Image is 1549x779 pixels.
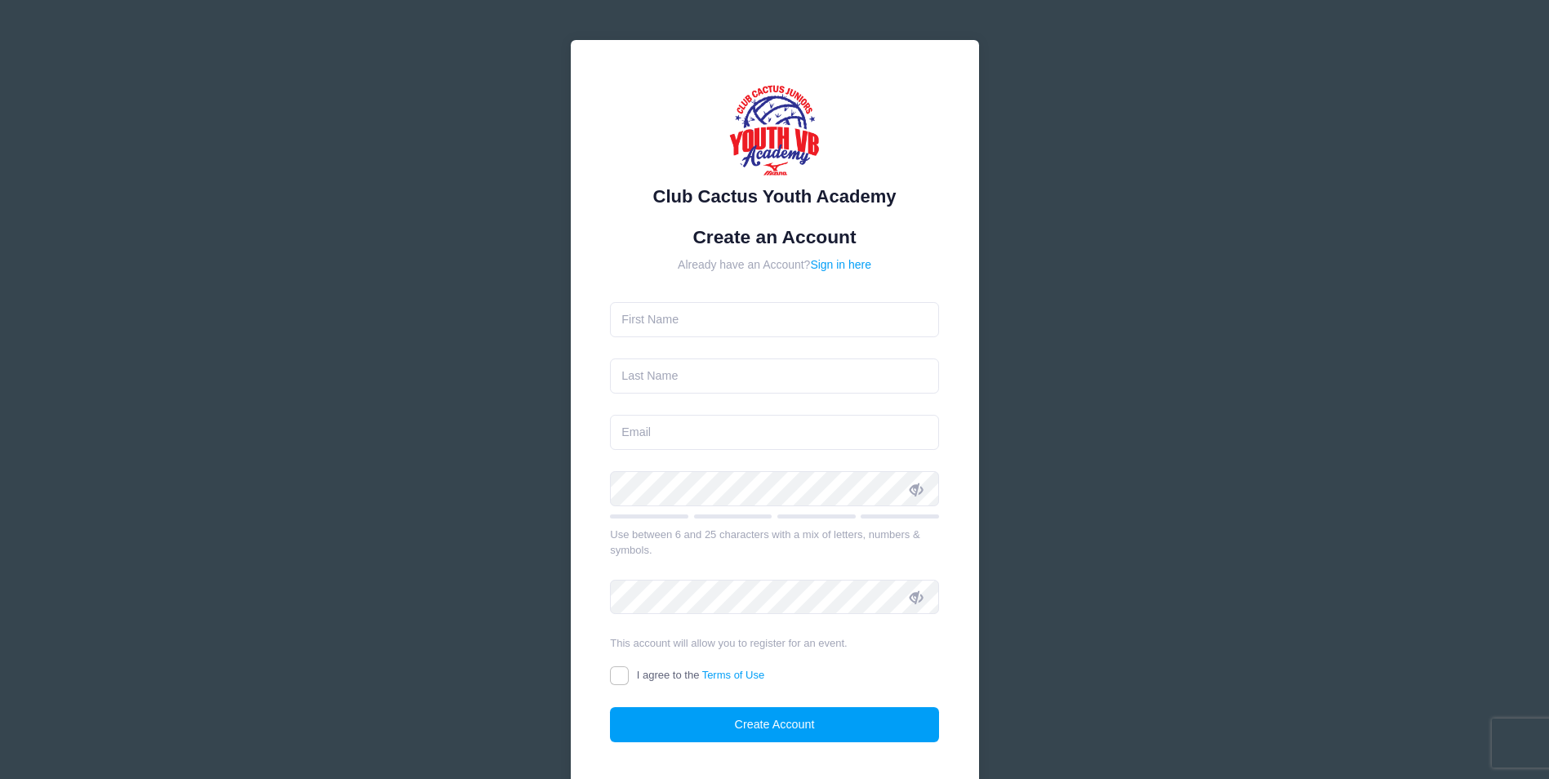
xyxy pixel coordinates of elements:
div: Use between 6 and 25 characters with a mix of letters, numbers & symbols. [610,527,939,559]
img: Club Cactus Youth Academy [726,80,824,178]
a: Terms of Use [702,669,765,681]
input: Last Name [610,358,939,394]
span: I agree to the [637,669,764,681]
div: This account will allow you to register for an event. [610,635,939,652]
input: I agree to theTerms of Use [610,666,629,685]
h1: Create an Account [610,226,939,248]
div: Already have an Account? [610,256,939,274]
input: First Name [610,302,939,337]
a: Sign in here [810,258,871,271]
div: Club Cactus Youth Academy [610,183,939,210]
button: Create Account [610,707,939,742]
input: Email [610,415,939,450]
